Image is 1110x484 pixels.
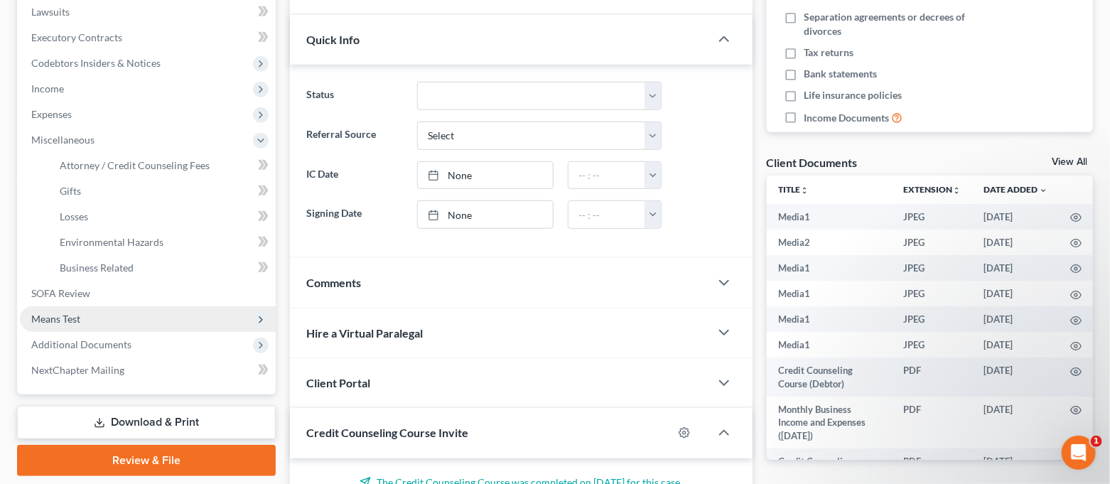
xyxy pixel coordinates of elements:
[767,155,858,170] div: Client Documents
[804,10,1000,38] span: Separation agreements or decrees of divorces
[84,176,168,188] b: 10 full minutes
[31,6,70,18] span: Lawsuits
[11,83,273,376] div: Emma says…
[31,82,64,95] span: Income
[31,313,80,325] span: Means Test
[31,338,131,350] span: Additional Documents
[307,33,360,46] span: Quick Info
[41,8,63,31] img: Profile image for Emma
[972,306,1059,332] td: [DATE]
[31,364,124,376] span: NextChapter Mailing
[892,230,972,255] td: JPEG
[300,122,411,150] label: Referral Source
[767,397,892,448] td: Monthly Business Income and Expenses ([DATE])
[244,370,266,392] button: Send a message…
[31,134,95,146] span: Miscellaneous
[972,397,1059,448] td: [DATE]
[892,204,972,230] td: JPEG
[892,281,972,306] td: JPEG
[60,262,134,274] span: Business Related
[804,67,877,81] span: Bank statements
[903,184,961,195] a: Extensionunfold_more
[972,204,1059,230] td: [DATE]
[48,204,276,230] a: Losses
[17,406,276,439] a: Download & Print
[20,281,276,306] a: SOFA Review
[800,186,809,195] i: unfold_more
[11,83,233,345] div: 🚨 Notice: MFA Filing Issue 🚨We’ve noticed some users are not receiving the MFA pop-up when filing...
[300,82,411,110] label: Status
[972,357,1059,397] td: [DATE]
[300,161,411,190] label: IC Date
[767,230,892,255] td: Media2
[418,201,553,228] a: None
[767,332,892,357] td: Media1
[9,6,36,33] button: go back
[23,113,222,155] div: We’ve noticed some users are not receiving the MFA pop-up when filing [DATE].
[20,25,276,50] a: Executory Contracts
[1062,436,1096,470] iframe: Intercom live chat
[892,332,972,357] td: JPEG
[22,375,33,387] button: Upload attachment
[972,332,1059,357] td: [DATE]
[31,31,122,43] span: Executory Contracts
[48,255,276,281] a: Business Related
[952,186,961,195] i: unfold_more
[60,185,81,197] span: Gifts
[972,281,1059,306] td: [DATE]
[892,397,972,448] td: PDF
[767,204,892,230] td: Media1
[17,445,276,476] a: Review & File
[222,6,249,33] button: Home
[60,210,88,222] span: Losses
[778,184,809,195] a: Titleunfold_more
[1091,436,1102,447] span: 1
[23,287,222,329] div: Our team is actively investigating this issue and will provide updates as soon as more informatio...
[69,18,171,32] p: Active in the last 15m
[984,184,1047,195] a: Date Added expand_more
[307,326,424,340] span: Hire a Virtual Paralegal
[307,376,371,389] span: Client Portal
[892,255,972,281] td: JPEG
[12,345,272,370] textarea: Message…
[767,306,892,332] td: Media1
[48,153,276,178] a: Attorney / Credit Counseling Fees
[45,375,56,387] button: Emoji picker
[69,7,161,18] h1: [PERSON_NAME]
[767,357,892,397] td: Credit Counseling Course (Debtor)
[31,108,72,120] span: Expenses
[569,162,645,189] input: -- : --
[60,236,163,248] span: Environmental Hazards
[1052,157,1087,167] a: View All
[569,201,645,228] input: -- : --
[249,6,275,31] div: Close
[48,178,276,204] a: Gifts
[90,375,102,387] button: Start recording
[804,88,902,102] span: Life insurance policies
[68,375,79,387] button: Gif picker
[1039,186,1047,195] i: expand_more
[892,306,972,332] td: JPEG
[767,281,892,306] td: Media1
[307,426,469,439] span: Credit Counseling Course Invite
[767,255,892,281] td: Media1
[300,200,411,229] label: Signing Date
[31,287,90,299] span: SOFA Review
[804,111,889,125] span: Income Documents
[972,230,1059,255] td: [DATE]
[892,357,972,397] td: PDF
[23,161,222,217] div: If you experience this issue, please wait at least between filing attempts to allow MFA to reset ...
[418,162,553,189] a: None
[20,357,276,383] a: NextChapter Mailing
[23,92,188,104] b: 🚨 Notice: MFA Filing Issue 🚨
[307,276,362,289] span: Comments
[60,159,210,171] span: Attorney / Credit Counseling Fees
[48,230,276,255] a: Environmental Hazards
[972,255,1059,281] td: [DATE]
[31,57,161,69] span: Codebtors Insiders & Notices
[804,45,853,60] span: Tax returns
[23,225,222,280] div: If you’ve had multiple failed attempts after waiting 10 minutes and need to file by the end of th...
